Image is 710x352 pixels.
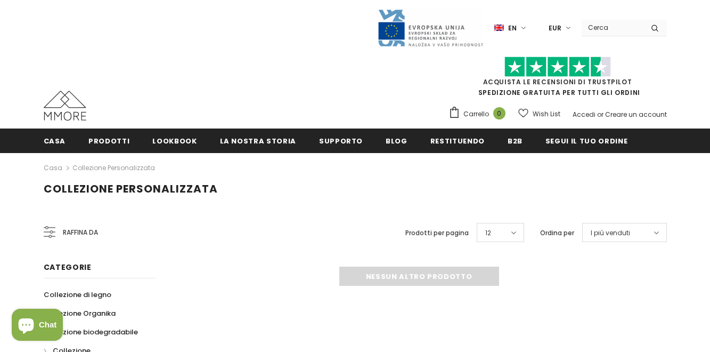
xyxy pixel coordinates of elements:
span: en [508,23,517,34]
a: supporto [319,129,363,153]
img: i-lang-1.png [494,23,504,33]
a: Lookbook [152,129,197,153]
a: Wish List [518,105,560,123]
span: Categorie [44,262,92,273]
a: Casa [44,162,62,174]
span: La nostra storia [220,136,296,146]
span: Collezione biodegradabile [44,327,138,337]
span: EUR [549,23,561,34]
img: Javni Razpis [377,9,484,47]
span: Collezione Organika [44,308,116,318]
span: B2B [508,136,523,146]
span: Carrello [463,109,489,119]
a: Javni Razpis [377,23,484,32]
a: Collezione biodegradabile [44,323,138,341]
a: Prodotti [88,129,129,153]
span: Collezione di legno [44,290,111,300]
span: Restituendo [430,136,485,146]
label: Prodotti per pagina [405,228,469,238]
span: Wish List [533,109,560,119]
a: Blog [386,129,407,153]
span: Raffina da [63,227,98,238]
a: La nostra storia [220,129,296,153]
img: Fidati di Pilot Stars [504,57,611,77]
span: 12 [485,228,491,238]
a: Collezione personalizzata [72,163,155,172]
inbox-online-store-chat: Shopify online store chat [9,309,66,343]
a: Creare un account [605,110,667,119]
a: Acquista le recensioni di TrustPilot [483,77,632,86]
span: Collezione personalizzata [44,181,218,196]
span: Segui il tuo ordine [545,136,627,146]
a: Restituendo [430,129,485,153]
label: Ordina per [540,228,574,238]
input: Search Site [582,20,643,35]
a: B2B [508,129,523,153]
span: SPEDIZIONE GRATUITA PER TUTTI GLI ORDINI [448,61,667,97]
span: supporto [319,136,363,146]
span: Casa [44,136,66,146]
a: Collezione Organika [44,304,116,323]
span: I più venduti [591,228,630,238]
a: Segui il tuo ordine [545,129,627,153]
a: Collezione di legno [44,285,111,304]
span: 0 [493,107,505,119]
a: Carrello 0 [448,106,511,122]
img: Casi MMORE [44,91,86,121]
span: Blog [386,136,407,146]
span: Lookbook [152,136,197,146]
span: or [597,110,603,119]
a: Accedi [573,110,595,119]
a: Casa [44,129,66,153]
span: Prodotti [88,136,129,146]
